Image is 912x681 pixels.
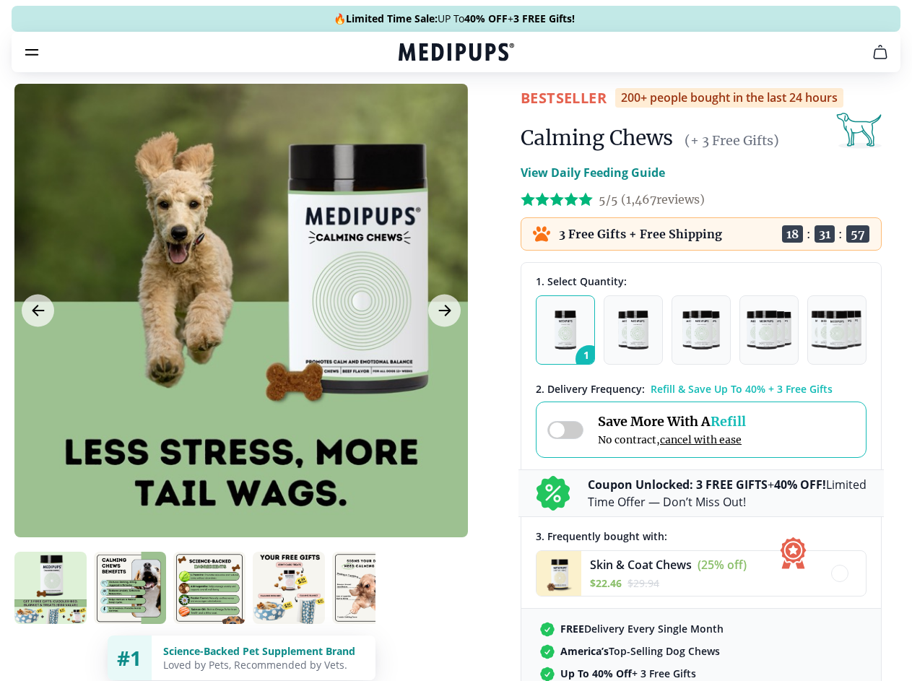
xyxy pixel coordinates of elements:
[163,644,364,658] div: Science-Backed Pet Supplement Brand
[334,12,575,26] span: 🔥 UP To +
[846,225,869,243] span: 57
[14,552,87,624] img: Calming Chews | Natural Dog Supplements
[117,644,142,672] span: #1
[599,192,705,207] span: 5/5 ( 1,467 reviews)
[560,667,696,680] span: + 3 Free Gifts
[627,576,659,590] span: $ 29.94
[590,557,692,573] span: Skin & Coat Chews
[560,644,609,658] strong: America’s
[590,576,622,590] span: $ 22.46
[811,311,863,350] img: Pack of 5 - Natural Dog Supplements
[685,132,779,149] span: (+ 3 Free Gifts)
[521,164,665,181] p: View Daily Feeding Guide
[332,552,404,624] img: Calming Chews | Natural Dog Supplements
[815,225,835,243] span: 31
[588,476,867,511] p: + Limited Time Offer — Don’t Miss Out!
[399,41,514,66] a: Medipups
[782,225,803,243] span: 18
[660,433,742,446] span: cancel with ease
[163,658,364,672] div: Loved by Pets, Recommended by Vets.
[521,88,607,108] span: BestSeller
[651,382,833,396] span: Refill & Save Up To 40% + 3 Free Gifts
[774,477,826,493] b: 40% OFF!
[711,413,746,430] span: Refill
[537,551,581,596] img: Skin & Coat Chews - Medipups
[598,413,746,430] span: Save More With A
[560,644,720,658] span: Top-Selling Dog Chews
[536,274,867,288] div: 1. Select Quantity:
[559,227,722,241] p: 3 Free Gifts + Free Shipping
[536,529,667,543] span: 3 . Frequently bought with:
[536,382,645,396] span: 2 . Delivery Frequency:
[173,552,246,624] img: Calming Chews | Natural Dog Supplements
[23,43,40,61] button: burger-menu
[863,35,898,69] button: cart
[807,227,811,241] span: :
[698,557,747,573] span: (25% off)
[253,552,325,624] img: Calming Chews | Natural Dog Supplements
[598,433,746,446] span: No contract,
[560,622,724,636] span: Delivery Every Single Month
[588,477,768,493] b: Coupon Unlocked: 3 FREE GIFTS
[428,295,461,327] button: Next Image
[615,88,843,108] div: 200+ people bought in the last 24 hours
[618,311,648,350] img: Pack of 2 - Natural Dog Supplements
[682,311,720,350] img: Pack of 3 - Natural Dog Supplements
[555,311,577,350] img: Pack of 1 - Natural Dog Supplements
[560,667,632,680] strong: Up To 40% Off
[747,311,791,350] img: Pack of 4 - Natural Dog Supplements
[521,125,673,151] h1: Calming Chews
[22,295,54,327] button: Previous Image
[576,345,603,373] span: 1
[560,622,584,636] strong: FREE
[838,227,843,241] span: :
[536,295,595,365] button: 1
[94,552,166,624] img: Calming Chews | Natural Dog Supplements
